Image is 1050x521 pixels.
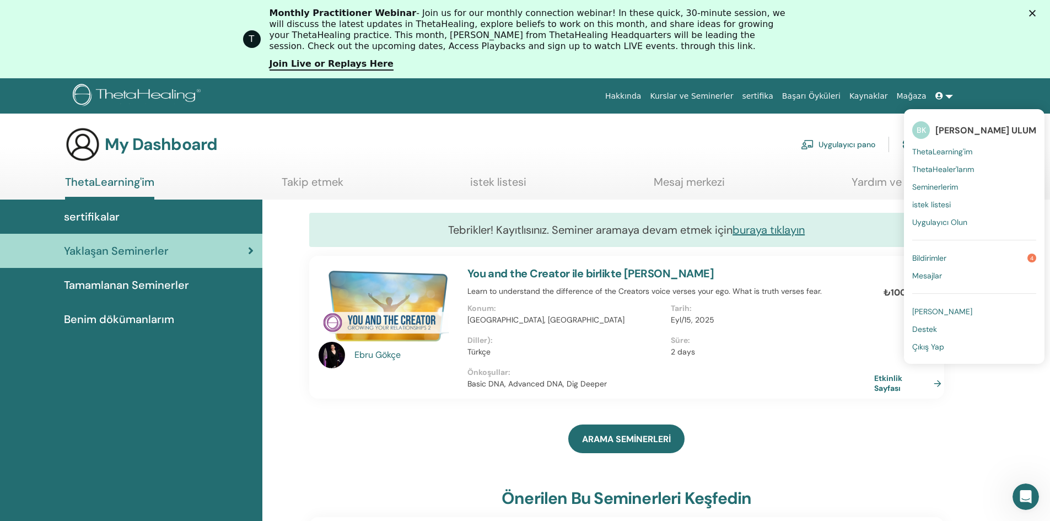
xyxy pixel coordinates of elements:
[884,286,931,299] p: ₺10000.00
[1029,10,1040,17] div: Kapat
[467,314,664,326] p: [GEOGRAPHIC_DATA], [GEOGRAPHIC_DATA]
[309,213,944,247] div: Tebrikler! Kayıtlısınız. Seminer aramaya devam etmek için
[654,175,725,197] a: Mesaj merkezi
[912,160,1036,178] a: ThetaHealer'larım
[874,373,946,393] a: Etkinlik Sayfası
[912,253,946,263] span: Bildirimler
[912,121,930,139] span: BK
[912,320,1036,338] a: Destek
[270,58,394,71] a: Join Live or Replays Here
[912,143,1036,160] a: ThetaLearning'im
[801,139,814,149] img: chalkboard-teacher.svg
[470,175,526,197] a: istek listesi
[568,425,685,453] a: ARAMA SEMİNERLERİ
[467,346,664,358] p: Türkçe
[912,249,1036,267] a: Bildirimler4
[912,303,1036,320] a: [PERSON_NAME]
[64,243,169,259] span: Yaklaşan Seminerler
[737,86,777,106] a: sertifika
[467,335,664,346] p: Diller) :
[467,286,874,297] p: Learn to understand the difference of the Creators voice verses your ego. What is truth verses fear.
[912,342,944,352] span: Çıkış Yap
[319,267,454,345] img: You and the Creator
[467,367,874,378] p: Önkoşullar :
[319,342,345,368] img: default.jpg
[912,200,951,210] span: istek listesi
[282,175,343,197] a: Takip etmek
[912,267,1036,284] a: Mesajlar
[912,147,972,157] span: ThetaLearning'im
[671,335,868,346] p: Süre :
[65,175,154,200] a: ThetaLearning'im
[354,348,456,362] a: Ebru Gökçe
[912,217,967,227] span: Uygulayıcı Olun
[912,178,1036,196] a: Seminerlerim
[733,223,805,237] a: buraya tıklayın
[64,277,189,293] span: Tamamlanan Seminerler
[645,86,737,106] a: Kurslar ve Seminerler
[467,303,664,314] p: Konum :
[65,127,100,162] img: generic-user-icon.jpg
[912,338,1036,356] a: Çıkış Yap
[912,324,937,334] span: Destek
[64,208,120,225] span: sertifikalar
[912,307,972,316] span: [PERSON_NAME]
[912,213,1036,231] a: Uygulayıcı Olun
[270,8,790,52] div: - Join us for our monthly connection webinar! In these quick, 30-minute session, we will discuss ...
[601,86,646,106] a: Hakkında
[64,311,174,327] span: Benim dökümanlarım
[1013,484,1039,510] iframe: Intercom live chat
[1027,254,1036,262] span: 4
[902,132,952,157] a: Hesabım
[671,303,868,314] p: Tarih :
[912,182,958,192] span: Seminerlerim
[902,135,916,154] img: cog.svg
[845,86,892,106] a: Kaynaklar
[671,346,868,358] p: 2 days
[582,433,671,445] span: ARAMA SEMİNERLERİ
[852,175,953,197] a: Yardım ve Kaynaklar
[912,271,942,281] span: Mesajlar
[912,196,1036,213] a: istek listesi
[892,86,930,106] a: Mağaza
[801,132,875,157] a: Uygulayıcı pano
[105,135,217,154] h3: My Dashboard
[912,164,974,174] span: ThetaHealer'larım
[73,84,204,109] img: logo.png
[778,86,845,106] a: Başarı Öyküleri
[467,378,874,390] p: Basic DNA, Advanced DNA, Dig Deeper
[502,488,751,508] h3: Önerilen bu seminerleri keşfedin
[935,125,1036,136] span: [PERSON_NAME] ULUM
[467,266,714,281] a: You and the Creator ile birlikte [PERSON_NAME]
[912,117,1036,143] a: BK[PERSON_NAME] ULUM
[270,8,417,18] b: Monthly Practitioner Webinar
[243,30,261,48] div: Profile image for ThetaHealing
[671,314,868,326] p: Eyl/15, 2025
